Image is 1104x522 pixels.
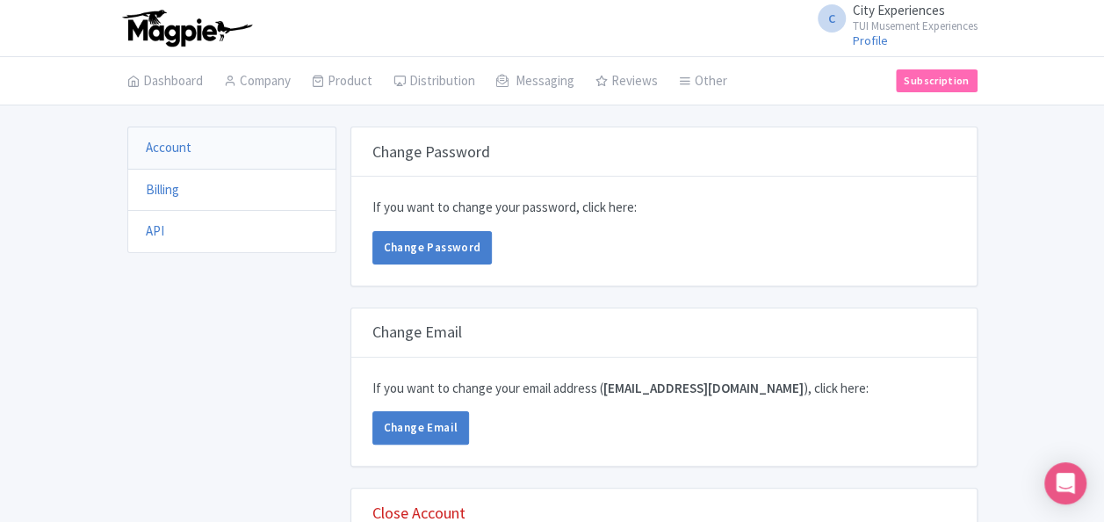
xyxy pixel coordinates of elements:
[1044,462,1086,504] div: Open Intercom Messenger
[372,379,956,399] p: If you want to change your email address ( ), click here:
[496,57,574,106] a: Messaging
[679,57,727,106] a: Other
[896,69,977,92] a: Subscription
[127,57,203,106] a: Dashboard
[119,9,255,47] img: logo-ab69f6fb50320c5b225c76a69d11143b.png
[312,57,372,106] a: Product
[146,222,164,239] a: API
[603,380,804,396] strong: [EMAIL_ADDRESS][DOMAIN_NAME]
[146,139,191,156] a: Account
[818,4,846,33] span: C
[853,33,888,48] a: Profile
[372,323,462,342] h3: Change Email
[853,2,945,18] span: City Experiences
[393,57,475,106] a: Distribution
[372,411,470,445] a: Change Email
[853,20,978,32] small: TUI Musement Experiences
[372,142,490,162] h3: Change Password
[595,57,658,106] a: Reviews
[807,4,978,32] a: C City Experiences TUI Musement Experiences
[224,57,291,106] a: Company
[146,181,179,198] a: Billing
[372,231,493,265] a: Change Password
[372,198,956,218] p: If you want to change your password, click here:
